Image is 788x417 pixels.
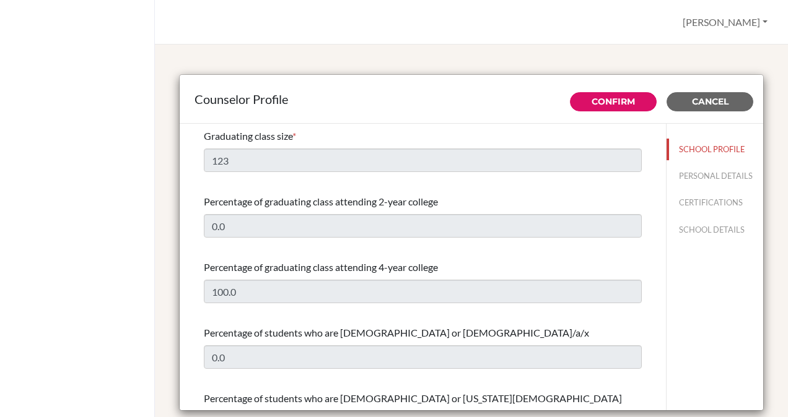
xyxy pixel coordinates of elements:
span: Percentage of students who are [DEMOGRAPHIC_DATA] or [US_STATE][DEMOGRAPHIC_DATA] [204,392,622,404]
span: Graduating class size [204,130,292,142]
button: SCHOOL DETAILS [667,219,763,241]
span: Percentage of graduating class attending 2-year college [204,196,438,207]
button: SCHOOL PROFILE [667,139,763,160]
button: CERTIFICATIONS [667,192,763,213]
button: PERSONAL DETAILS [667,165,763,187]
button: [PERSON_NAME] [677,11,773,34]
div: Counselor Profile [195,90,748,108]
span: Percentage of graduating class attending 4-year college [204,261,438,273]
span: Percentage of students who are [DEMOGRAPHIC_DATA] or [DEMOGRAPHIC_DATA]/a/x [204,327,589,338]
